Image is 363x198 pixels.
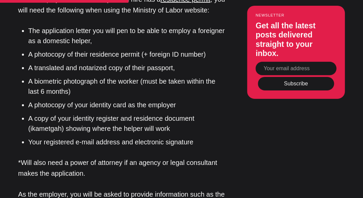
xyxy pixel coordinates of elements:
li: A photocopy of their residence permit (+ foreign ID number) [28,49,227,59]
p: *Will also need a power of attorney if an agency or legal consultant makes the application. [18,157,227,179]
small: Newsletter [255,13,336,18]
li: A copy of your identity register and residence document (ikametgah) showing where the helper will... [28,113,227,134]
li: A biometric photograph of the worker (must be taken within the last 6 months) [28,76,227,96]
li: A translated and notarized copy of their passport, [28,63,227,73]
li: The application letter you will pen to be able to employ a foreigner as a domestic helper, [28,26,227,46]
button: Subscribe [258,77,334,90]
li: Your registered e-mail address and electronic signature [28,137,227,147]
h3: Get all the latest posts delivered straight to your inbox. [255,21,336,58]
input: Your email address [255,62,336,76]
li: A photocopy of your identity card as the employer [28,100,227,110]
